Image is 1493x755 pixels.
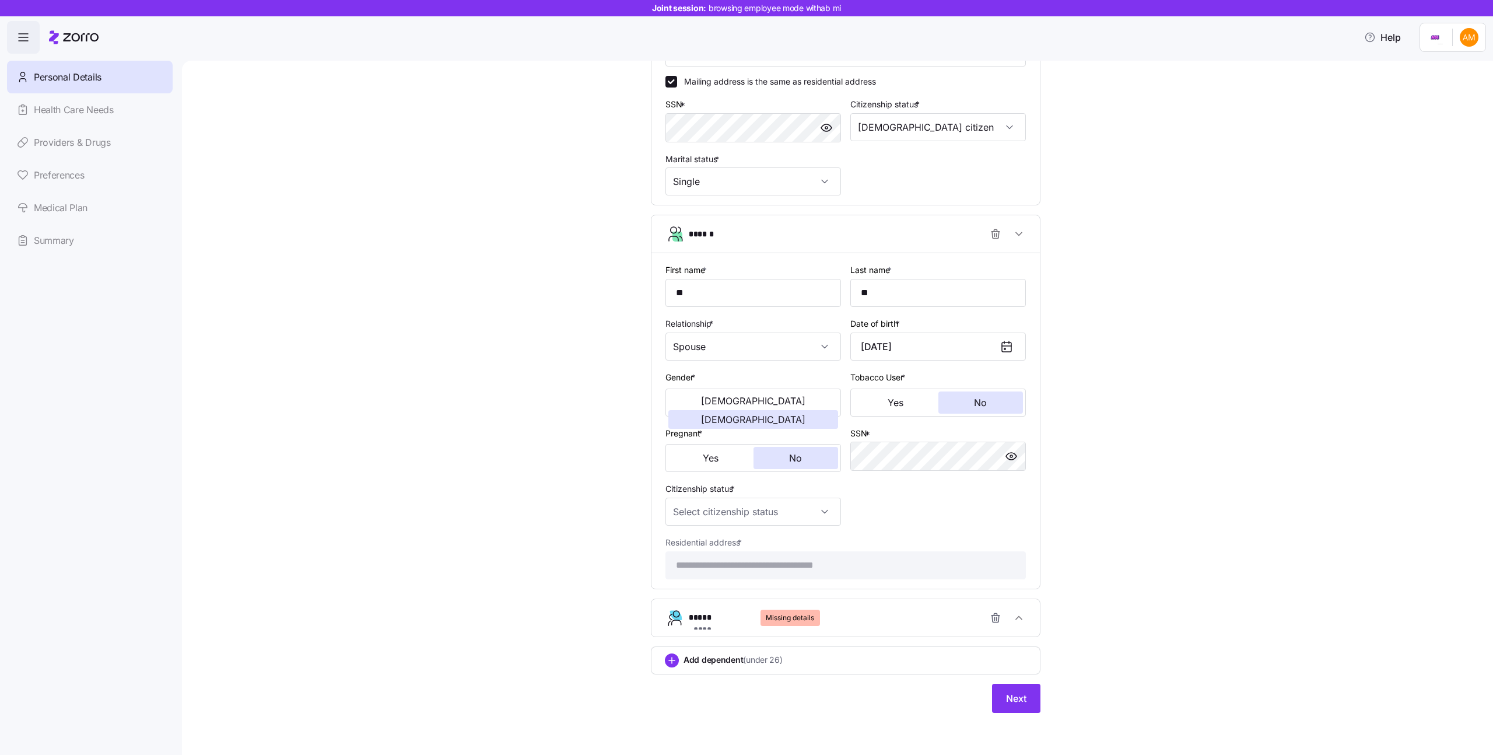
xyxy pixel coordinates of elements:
label: Last name [850,264,894,277]
span: Add dependent [684,654,783,666]
label: Pregnant [665,427,705,440]
label: Relationship [665,317,716,330]
span: [DEMOGRAPHIC_DATA] [701,415,805,424]
span: (under 26) [743,654,782,666]
span: Help [1364,30,1401,44]
label: Tobacco User [850,371,907,384]
span: Yes [703,453,719,463]
label: Citizenship status [665,483,737,495]
button: Help [1355,26,1410,49]
input: Select citizenship status [850,113,1026,141]
input: Select citizenship status [665,498,841,526]
input: MM/DD/YYYY [850,333,1026,361]
label: Residential address [665,536,744,549]
span: No [789,453,802,463]
img: ab5131ba59ae1a34f7148110fcc04959 [1460,28,1478,47]
span: Missing details [766,610,814,626]
input: Select relationship [665,333,841,361]
span: Joint session: [652,2,841,14]
img: Employer logo [1427,30,1443,44]
label: SSN [665,98,688,111]
span: Personal Details [34,70,101,85]
label: SSN [850,427,872,440]
span: No [974,398,987,407]
span: browsing employee mode with ab mi [709,2,841,14]
label: First name [665,264,709,277]
svg: add icon [665,653,679,667]
input: Select marital status [665,167,841,195]
span: Yes [888,398,903,407]
button: Next [992,684,1040,713]
label: Gender [665,371,698,384]
label: Date of birth [850,317,902,330]
a: Personal Details [7,61,173,93]
label: Citizenship status [850,98,922,111]
label: Marital status [665,153,721,166]
span: [DEMOGRAPHIC_DATA] [701,396,805,406]
label: Mailing address is the same as residential address [677,76,876,88]
span: Next [1006,691,1026,705]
